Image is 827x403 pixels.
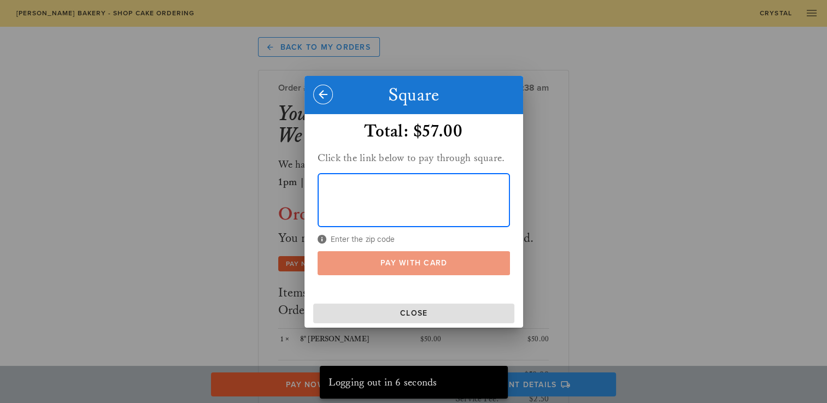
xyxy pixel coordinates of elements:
div: Total: $57.00 [318,121,510,143]
button: Close [313,304,514,323]
span: Enter the zip code [318,233,510,245]
button: Pay With Card [318,251,510,275]
h2: Click the link below to pay through square. [318,149,510,167]
iframe: Secure Credit Card Form [318,174,509,227]
span: Square [388,84,439,106]
span: Close [318,309,510,318]
span: Pay With Card [328,258,499,268]
div: Logging out in 6 seconds [329,374,495,391]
